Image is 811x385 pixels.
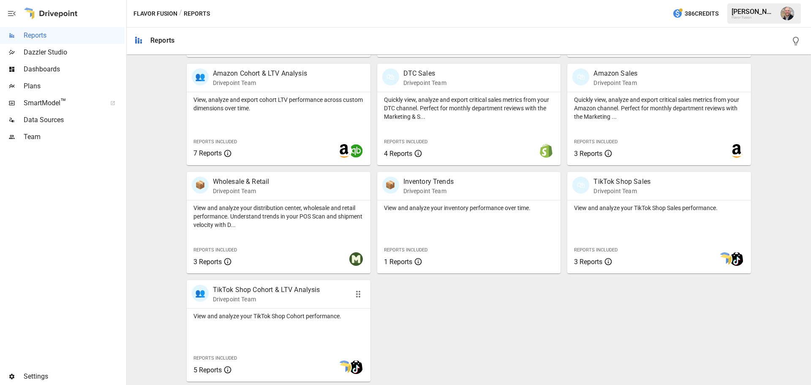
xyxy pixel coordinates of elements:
[193,312,364,320] p: View and analyze your TikTok Shop Cohort performance.
[192,177,209,194] div: 📦
[349,144,363,158] img: quickbooks
[193,355,237,361] span: Reports Included
[337,360,351,374] img: smart model
[24,371,125,382] span: Settings
[593,187,650,195] p: Drivepoint Team
[539,144,553,158] img: shopify
[384,139,427,145] span: Reports Included
[213,187,269,195] p: Drivepoint Team
[179,8,182,19] div: /
[24,115,125,125] span: Data Sources
[574,258,602,266] span: 3 Reports
[382,68,399,85] div: 🛍
[718,252,732,266] img: smart model
[213,177,269,187] p: Wholesale & Retail
[593,79,637,87] p: Drivepoint Team
[730,252,743,266] img: tiktok
[732,8,776,16] div: [PERSON_NAME]
[24,132,125,142] span: Team
[384,247,427,253] span: Reports Included
[382,177,399,194] div: 📦
[732,16,776,19] div: Flavor Fusion
[193,96,364,112] p: View, analyze and export cohort LTV performance across custom dimensions over time.
[781,7,794,20] img: Dustin Jacobson
[24,81,125,91] span: Plans
[193,366,222,374] span: 5 Reports
[192,285,209,302] div: 👥
[60,97,66,107] span: ™
[685,8,718,19] span: 386 Credits
[213,79,307,87] p: Drivepoint Team
[193,149,222,157] span: 7 Reports
[574,247,618,253] span: Reports Included
[213,68,307,79] p: Amazon Cohort & LTV Analysis
[193,247,237,253] span: Reports Included
[593,68,637,79] p: Amazon Sales
[730,144,743,158] img: amazon
[572,177,589,194] div: 🛍
[403,79,446,87] p: Drivepoint Team
[349,360,363,374] img: tiktok
[776,2,799,25] button: Dustin Jacobson
[669,6,722,22] button: 386Credits
[384,258,412,266] span: 1 Reports
[384,150,412,158] span: 4 Reports
[403,187,454,195] p: Drivepoint Team
[24,30,125,41] span: Reports
[349,252,363,266] img: muffindata
[403,177,454,187] p: Inventory Trends
[150,36,174,44] div: Reports
[403,68,446,79] p: DTC Sales
[192,68,209,85] div: 👥
[24,47,125,57] span: Dazzler Studio
[133,8,177,19] button: Flavor Fusion
[384,204,554,212] p: View and analyze your inventory performance over time.
[384,96,554,121] p: Quickly view, analyze and export critical sales metrics from your DTC channel. Perfect for monthl...
[213,285,320,295] p: TikTok Shop Cohort & LTV Analysis
[574,139,618,145] span: Reports Included
[213,295,320,303] p: Drivepoint Team
[574,150,602,158] span: 3 Reports
[574,96,744,121] p: Quickly view, analyze and export critical sales metrics from your Amazon channel. Perfect for mon...
[572,68,589,85] div: 🛍
[24,64,125,74] span: Dashboards
[593,177,650,187] p: TikTok Shop Sales
[193,139,237,145] span: Reports Included
[193,258,222,266] span: 3 Reports
[337,144,351,158] img: amazon
[24,98,101,108] span: SmartModel
[574,204,744,212] p: View and analyze your TikTok Shop Sales performance.
[193,204,364,229] p: View and analyze your distribution center, wholesale and retail performance. Understand trends in...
